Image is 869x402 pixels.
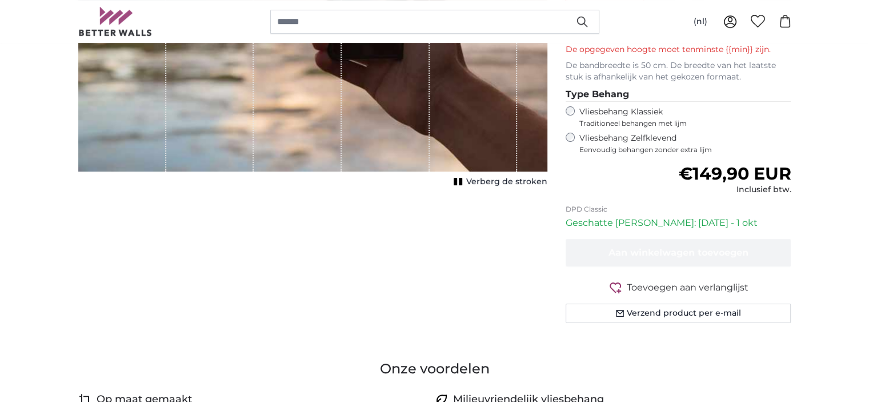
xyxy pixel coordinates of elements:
[78,7,153,36] img: Betterwalls
[684,11,716,32] button: (nl)
[566,216,791,230] p: Geschatte [PERSON_NAME]: [DATE] - 1 okt
[566,205,791,214] p: DPD Classic
[678,184,791,196] div: Inclusief btw.
[566,44,791,55] p: De opgegeven hoogte moet tenminste {{min}} zijn.
[566,87,791,102] legend: Type Behang
[566,239,791,266] button: Aan winkelwagen toevoegen
[78,360,791,378] h3: Onze voordelen
[566,60,791,83] p: De bandbreedte is 50 cm. De breedte van het laatste stuk is afhankelijk van het gekozen formaat.
[579,133,791,154] label: Vliesbehang Zelfklevend
[579,106,770,128] label: Vliesbehang Klassiek
[608,247,748,258] span: Aan winkelwagen toevoegen
[579,119,770,128] span: Traditioneel behangen met lijm
[627,281,748,294] span: Toevoegen aan verlanglijst
[566,280,791,294] button: Toevoegen aan verlanglijst
[466,176,547,188] span: Verberg de stroken
[450,174,547,190] button: Verberg de stroken
[678,163,791,184] span: €149,90 EUR
[566,304,791,323] button: Verzend product per e-mail
[579,145,791,154] span: Eenvoudig behangen zonder extra lijm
